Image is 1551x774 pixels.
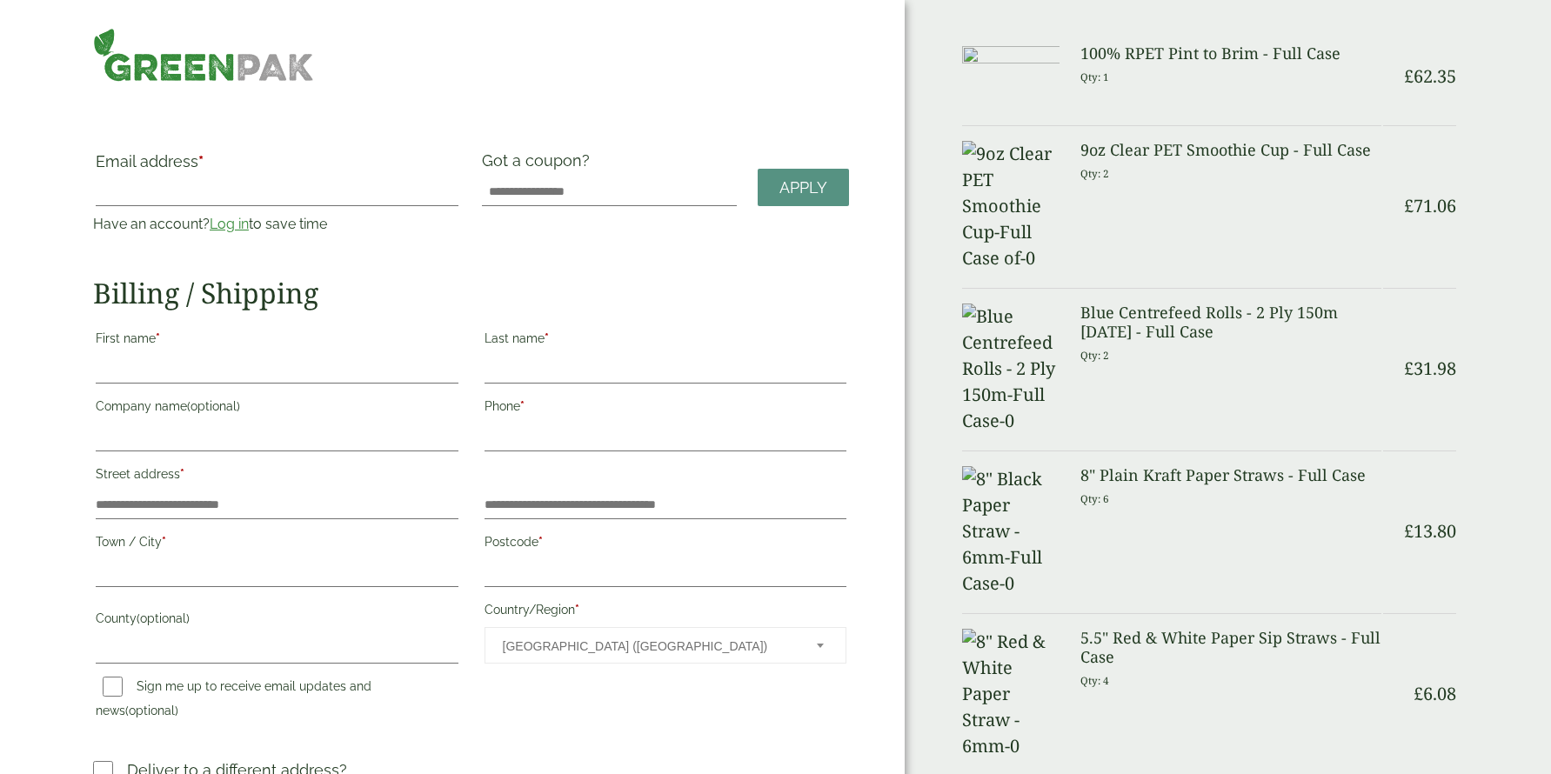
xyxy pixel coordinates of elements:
[96,606,458,636] label: County
[187,399,240,413] span: (optional)
[538,535,543,549] abbr: required
[103,677,123,697] input: Sign me up to receive email updates and news(optional)
[503,628,794,664] span: United Kingdom (UK)
[1080,629,1381,666] h3: 5.5" Red & White Paper Sip Straws - Full Case
[125,704,178,717] span: (optional)
[1404,64,1414,88] span: £
[1080,466,1381,485] h3: 8" Plain Kraft Paper Straws - Full Case
[1404,194,1456,217] bdi: 71.06
[156,331,160,345] abbr: required
[1080,304,1381,341] h3: Blue Centrefeed Rolls - 2 Ply 150m [DATE] - Full Case
[962,141,1059,271] img: 9oz Clear PET Smoothie Cup-Full Case of-0
[210,216,249,232] a: Log in
[1404,519,1456,543] bdi: 13.80
[162,535,166,549] abbr: required
[485,326,847,356] label: Last name
[93,277,849,310] h2: Billing / Shipping
[1080,492,1109,505] small: Qty: 6
[962,466,1059,597] img: 8" Black Paper Straw - 6mm-Full Case-0
[485,597,847,627] label: Country/Region
[1080,70,1109,83] small: Qty: 1
[96,530,458,559] label: Town / City
[198,152,204,170] abbr: required
[1404,64,1456,88] bdi: 62.35
[1414,682,1423,705] span: £
[962,304,1059,434] img: Blue Centrefeed Rolls - 2 Ply 150m-Full Case-0
[93,28,314,82] img: GreenPak Supplies
[482,151,597,178] label: Got a coupon?
[1404,194,1414,217] span: £
[96,154,458,178] label: Email address
[1080,674,1109,687] small: Qty: 4
[485,627,847,664] span: Country/Region
[1080,141,1381,160] h3: 9oz Clear PET Smoothie Cup - Full Case
[520,399,525,413] abbr: required
[1404,357,1414,380] span: £
[1414,682,1456,705] bdi: 6.08
[180,467,184,481] abbr: required
[1404,357,1456,380] bdi: 31.98
[575,603,579,617] abbr: required
[545,331,549,345] abbr: required
[485,394,847,424] label: Phone
[1080,167,1109,180] small: Qty: 2
[962,629,1059,759] img: 8" Red & White Paper Straw - 6mm-0
[96,394,458,424] label: Company name
[96,679,371,723] label: Sign me up to receive email updates and news
[96,462,458,491] label: Street address
[1080,44,1381,63] h3: 100% RPET Pint to Brim - Full Case
[137,611,190,625] span: (optional)
[485,530,847,559] label: Postcode
[1080,349,1109,362] small: Qty: 2
[93,214,461,235] p: Have an account? to save time
[1404,519,1414,543] span: £
[779,178,827,197] span: Apply
[96,326,458,356] label: First name
[758,169,849,206] a: Apply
